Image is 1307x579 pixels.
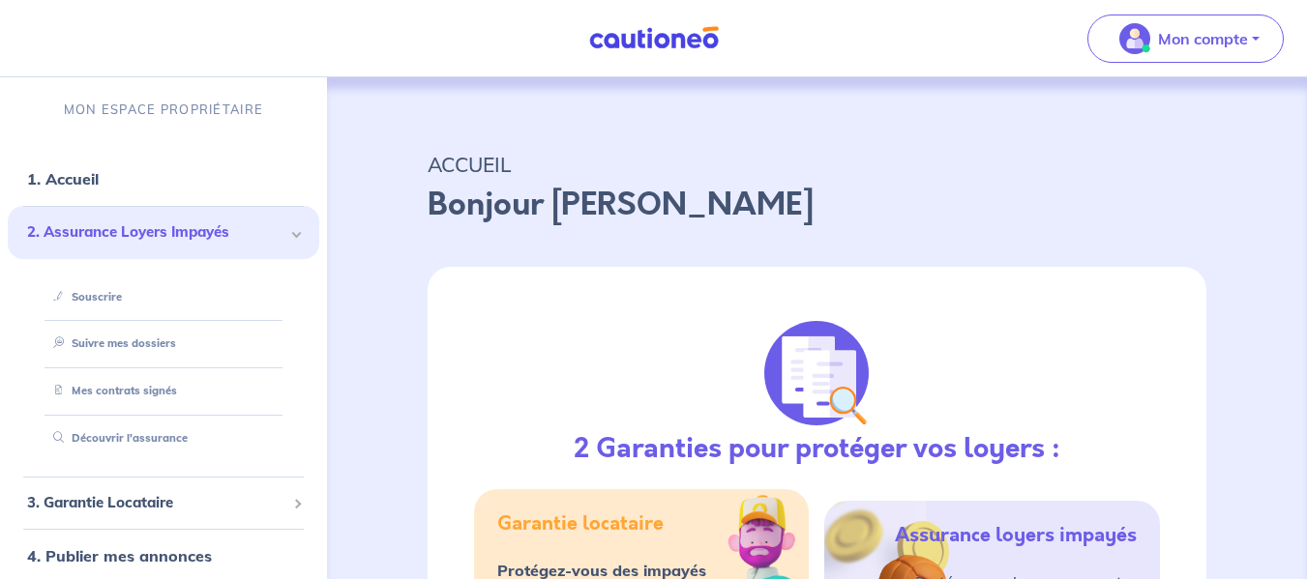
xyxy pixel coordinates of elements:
button: illu_account_valid_menu.svgMon compte [1087,14,1284,63]
div: 2. Assurance Loyers Impayés [8,206,319,259]
a: 4. Publier mes annonces [27,546,212,565]
p: Bonjour [PERSON_NAME] [428,182,1206,228]
img: Cautioneo [581,26,727,50]
div: 4. Publier mes annonces [8,536,319,575]
div: 1. Accueil [8,159,319,198]
span: 3. Garantie Locataire [27,492,285,514]
a: Souscrire [45,290,122,304]
h3: 2 Garanties pour protéger vos loyers : [574,433,1060,466]
a: Mes contrats signés [45,384,177,397]
div: Découvrir l'assurance [31,422,296,454]
img: illu_account_valid_menu.svg [1119,23,1150,54]
div: Suivre mes dossiers [31,328,296,360]
p: MON ESPACE PROPRIÉTAIRE [64,101,263,119]
div: 3. Garantie Locataire [8,484,319,522]
img: justif-loupe [764,321,869,425]
div: Souscrire [31,281,296,313]
a: Découvrir l'assurance [45,431,188,445]
div: Mes contrats signés [31,375,296,407]
a: 1. Accueil [27,169,99,188]
p: ACCUEIL [428,147,1206,182]
h5: Assurance loyers impayés [895,524,1137,547]
h5: Garantie locataire [497,512,664,536]
p: Mon compte [1158,27,1248,50]
span: 2. Assurance Loyers Impayés [27,221,285,244]
a: Suivre mes dossiers [45,336,176,350]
